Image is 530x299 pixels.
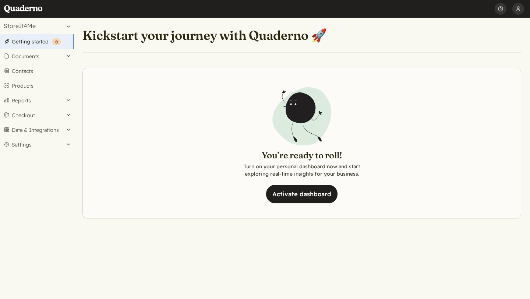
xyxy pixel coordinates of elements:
h2: You’re ready to roll! [243,149,361,161]
span: 0 [55,39,58,45]
a: Activate dashboard [266,185,338,203]
img: Illustration of Qoodle jumping [269,83,335,149]
p: Turn on your personal dashboard now and start exploring real-time insights for your business. [243,163,361,177]
h1: Kickstart your journey with Quaderno 🚀 [82,27,327,43]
